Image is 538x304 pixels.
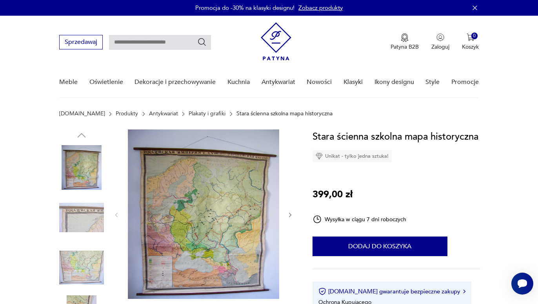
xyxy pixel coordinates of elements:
img: Zdjęcie produktu Stara ścienna szkolna mapa historyczna [59,245,104,290]
a: Oświetlenie [89,67,123,97]
a: Zobacz produkty [298,4,343,12]
img: Ikona diamentu [316,153,323,160]
p: 399,00 zł [313,187,353,202]
img: Ikona certyfikatu [318,288,326,295]
a: Dekoracje i przechowywanie [134,67,216,97]
img: Ikonka użytkownika [436,33,444,41]
button: Zaloguj [431,33,449,51]
button: Sprzedawaj [59,35,103,49]
a: Produkty [116,111,138,117]
p: Promocja do -30% na klasyki designu! [195,4,294,12]
p: Patyna B2B [391,43,419,51]
button: Dodaj do koszyka [313,237,447,256]
img: Patyna - sklep z meblami i dekoracjami vintage [261,22,291,60]
img: Zdjęcie produktu Stara ścienna szkolna mapa historyczna [128,129,279,299]
a: [DOMAIN_NAME] [59,111,105,117]
h1: Stara ścienna szkolna mapa historyczna [313,129,478,144]
a: Kuchnia [227,67,250,97]
a: Ikona medaluPatyna B2B [391,33,419,51]
img: Ikona strzałki w prawo [463,289,465,293]
div: Wysyłka w ciągu 7 dni roboczych [313,215,407,224]
a: Sprzedawaj [59,40,103,46]
img: Zdjęcie produktu Stara ścienna szkolna mapa historyczna [59,145,104,190]
button: Szukaj [197,37,207,47]
img: Zdjęcie produktu Stara ścienna szkolna mapa historyczna [59,195,104,240]
a: Klasyki [344,67,363,97]
a: Plakaty i grafiki [189,111,225,117]
div: 0 [471,33,478,39]
img: Ikona medalu [401,33,409,42]
p: Koszyk [462,43,479,51]
img: Ikona koszyka [467,33,474,41]
a: Nowości [307,67,332,97]
a: Antykwariat [149,111,178,117]
button: Patyna B2B [391,33,419,51]
a: Meble [59,67,78,97]
iframe: Smartsupp widget button [511,273,533,295]
button: 0Koszyk [462,33,479,51]
a: Style [425,67,440,97]
a: Promocje [451,67,479,97]
p: Zaloguj [431,43,449,51]
a: Ikony designu [374,67,414,97]
div: Unikat - tylko jedna sztuka! [313,150,392,162]
a: Antykwariat [262,67,295,97]
p: Stara ścienna szkolna mapa historyczna [236,111,333,117]
button: [DOMAIN_NAME] gwarantuje bezpieczne zakupy [318,288,465,295]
